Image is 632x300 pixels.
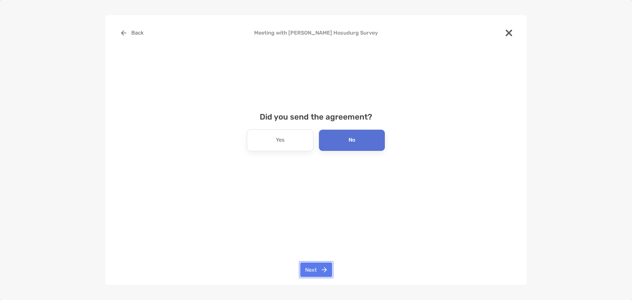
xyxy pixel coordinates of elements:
h4: Did you send the agreement? [116,112,516,122]
button: Back [116,26,148,40]
h4: Meeting with [PERSON_NAME] Hosudurg Survey [116,30,516,36]
p: Yes [276,135,284,146]
p: No [349,135,355,146]
img: close modal [506,30,512,36]
img: button icon [121,30,126,36]
button: Next [300,262,332,277]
